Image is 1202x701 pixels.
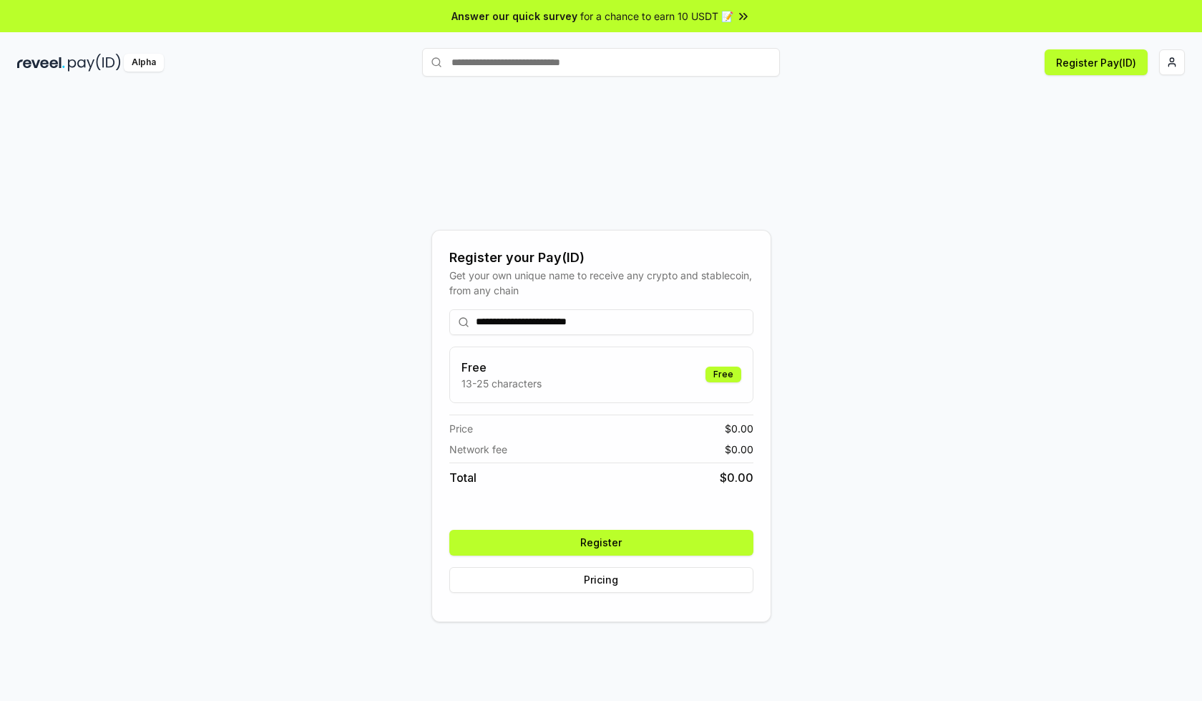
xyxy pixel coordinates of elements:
p: 13-25 characters [461,376,542,391]
button: Register Pay(ID) [1045,49,1148,75]
img: pay_id [68,54,121,72]
span: Total [449,469,477,486]
div: Alpha [124,54,164,72]
span: Network fee [449,442,507,457]
div: Free [705,367,741,382]
div: Get your own unique name to receive any crypto and stablecoin, from any chain [449,268,753,298]
span: $ 0.00 [725,442,753,457]
h3: Free [461,359,542,376]
div: Register your Pay(ID) [449,248,753,268]
img: reveel_dark [17,54,65,72]
span: for a chance to earn 10 USDT 📝 [580,9,733,24]
button: Pricing [449,567,753,593]
span: $ 0.00 [720,469,753,486]
span: $ 0.00 [725,421,753,436]
button: Register [449,530,753,556]
span: Price [449,421,473,436]
span: Answer our quick survey [451,9,577,24]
